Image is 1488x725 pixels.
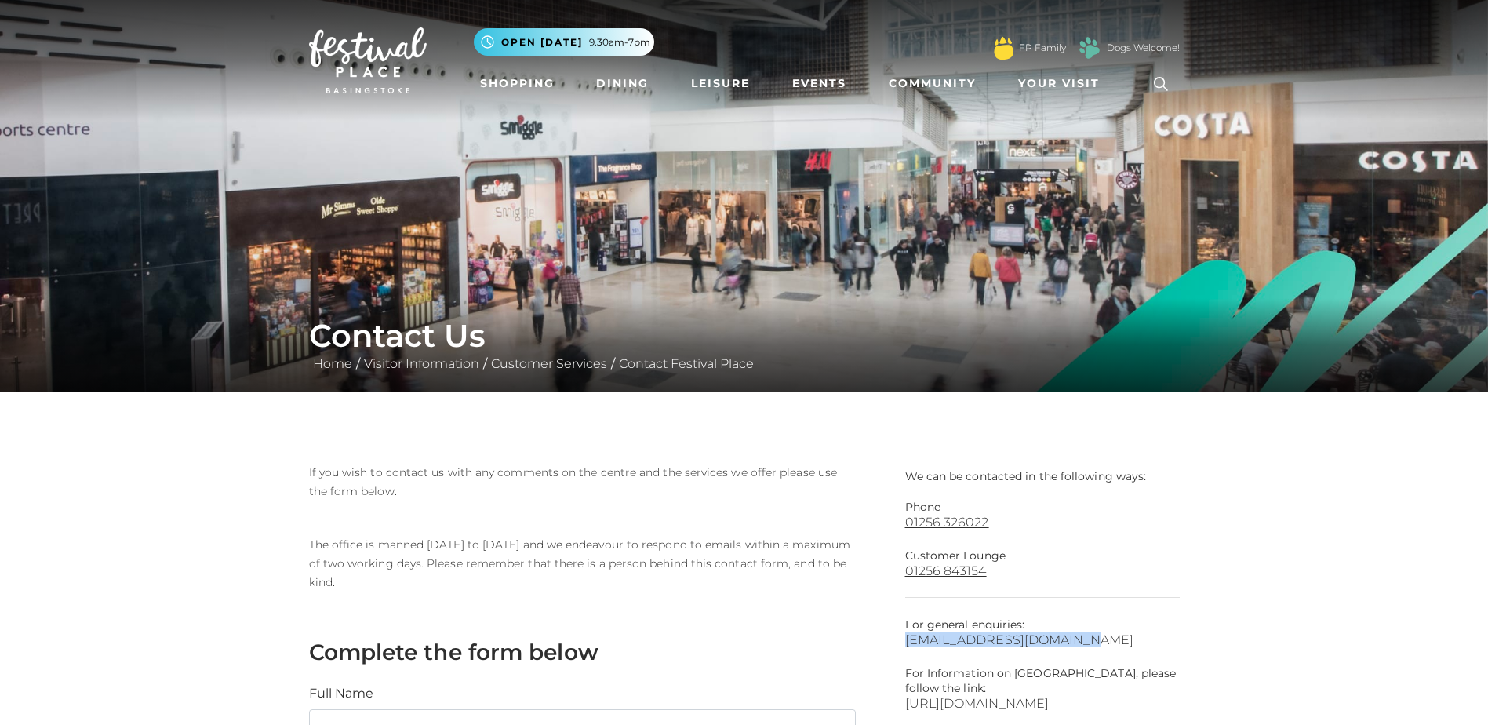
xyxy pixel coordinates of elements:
p: We can be contacted in the following ways: [905,463,1180,484]
div: / / / [297,317,1191,373]
button: Open [DATE] 9.30am-7pm [474,28,654,56]
a: 01256 326022 [905,515,1180,530]
a: Contact Festival Place [615,356,758,371]
p: Phone [905,500,1180,515]
span: 9.30am-7pm [589,35,650,49]
label: Full Name [309,684,373,703]
p: Customer Lounge [905,548,1180,563]
p: For general enquiries: [905,618,1180,647]
a: Home [309,356,356,371]
h1: Contact Us [309,317,1180,355]
a: Leisure [685,69,756,98]
a: Events [786,69,853,98]
p: For Information on [GEOGRAPHIC_DATA], please follow the link: [905,666,1180,696]
a: Dining [590,69,655,98]
a: Dogs Welcome! [1107,41,1180,55]
a: 01256 843154 [905,563,1180,578]
a: Visitor Information [360,356,483,371]
h3: Complete the form below [309,639,856,665]
a: Customer Services [487,356,611,371]
img: Festival Place Logo [309,27,427,93]
span: Your Visit [1018,75,1100,92]
a: Community [882,69,982,98]
span: Open [DATE] [501,35,583,49]
a: Your Visit [1012,69,1114,98]
a: Shopping [474,69,561,98]
a: [URL][DOMAIN_NAME] [905,696,1050,711]
a: FP Family [1019,41,1066,55]
p: The office is manned [DATE] to [DATE] and we endeavour to respond to emails within a maximum of t... [309,535,856,592]
p: If you wish to contact us with any comments on the centre and the services we offer please use th... [309,463,856,501]
a: [EMAIL_ADDRESS][DOMAIN_NAME] [905,632,1180,647]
